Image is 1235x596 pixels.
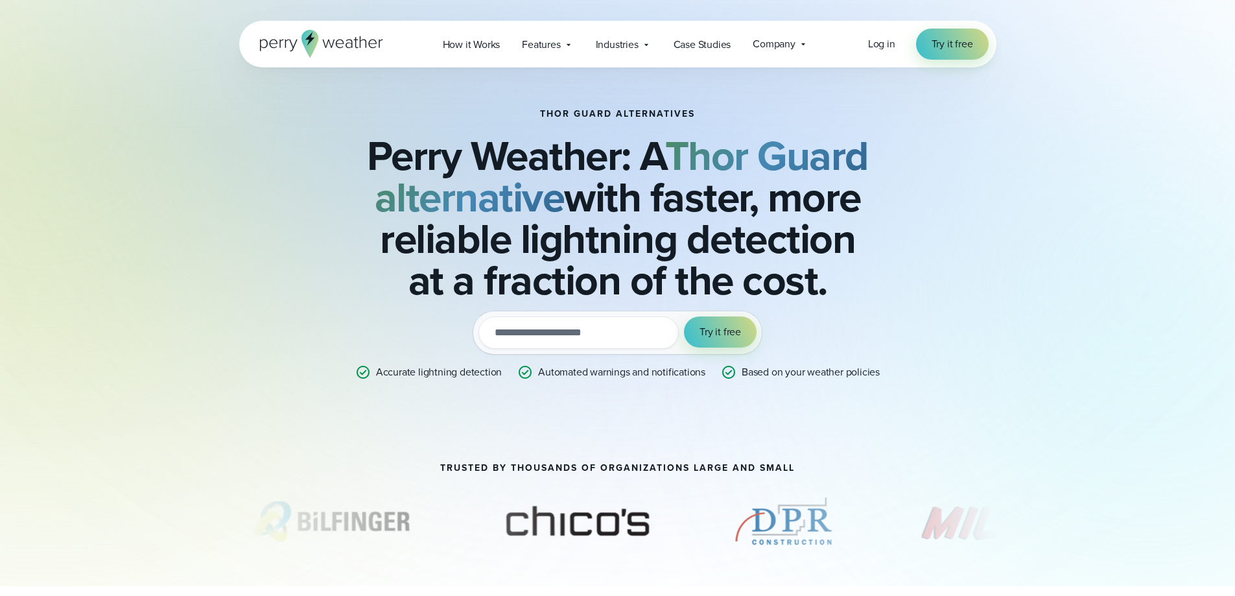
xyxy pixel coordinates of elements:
[742,364,880,380] p: Based on your weather policies
[239,489,423,554] div: 1 of 11
[522,37,560,53] span: Features
[596,37,639,53] span: Industries
[440,463,795,473] h2: Trusted by thousands of organizations large and small
[916,29,989,60] a: Try it free
[304,135,932,301] h2: Perry Weather: A with faster, more reliable lightning detection at a fraction of the cost.
[486,489,670,554] img: Chicos.svg
[538,364,705,380] p: Automated warnings and notifications
[753,36,795,52] span: Company
[932,36,973,52] span: Try it free
[674,37,731,53] span: Case Studies
[375,125,869,228] strong: Thor Guard alternative
[376,364,502,380] p: Accurate lightning detection
[239,489,423,554] img: Bilfinger.svg
[443,37,500,53] span: How it Works
[898,489,1082,554] div: 4 of 11
[663,31,742,58] a: Case Studies
[732,489,836,554] div: 3 of 11
[898,489,1082,554] img: Milos.svg
[239,489,996,560] div: slideshow
[486,489,670,554] div: 2 of 11
[868,36,895,51] span: Log in
[432,31,512,58] a: How it Works
[732,489,836,554] img: DPR-Construction.svg
[868,36,895,52] a: Log in
[684,316,757,348] button: Try it free
[700,324,741,340] span: Try it free
[540,109,695,119] h1: THOR GUARD ALTERNATIVES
